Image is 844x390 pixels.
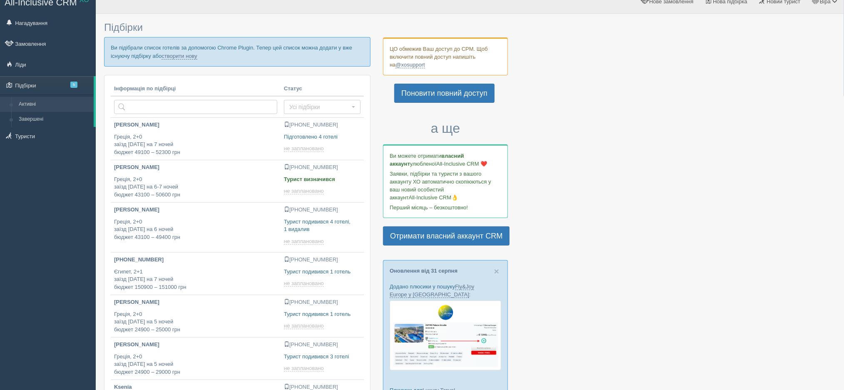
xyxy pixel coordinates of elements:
span: Підбірки [104,22,143,33]
a: не заплановано [284,280,326,287]
a: [PERSON_NAME] Греція, 2+0заїзд [DATE] на 5 ночейбюджет 24900 – 25000 грн [111,295,281,337]
a: не заплановано [284,238,326,245]
p: [PHONE_NUMBER] [284,341,361,349]
a: Оновлення від 31 серпня [390,268,458,274]
p: [PERSON_NAME] [114,341,277,349]
th: Інформація по підбірці [111,82,281,97]
p: Турист подивився 3 готелі [284,353,361,361]
p: Греція, 2+0 заїзд [DATE] на 5 ночей бюджет 24900 – 25000 грн [114,311,277,334]
button: Усі підбірки [284,100,361,114]
a: не заплановано [284,323,326,329]
p: Турист визначився [284,176,361,184]
p: [PHONE_NUMBER] [284,121,361,129]
p: Греція, 2+0 заїзд [DATE] на 6-7 ночей бюджет 43100 – 50600 грн [114,176,277,199]
img: fly-joy-de-proposal-crm-for-travel-agency.png [390,301,501,370]
p: [PERSON_NAME] [114,298,277,306]
p: Єгипет, 2+1 заїзд [DATE] на 7 ночей бюджет 150900 – 151000 грн [114,268,277,291]
th: Статус [281,82,364,97]
p: [PHONE_NUMBER] [284,206,361,214]
div: ЦО обмежив Ваш доступ до СРМ. Щоб включити повний доступ напишіть на [383,37,508,75]
a: [PERSON_NAME] Греція, 2+0заїзд [DATE] на 5 ночейбюджет 24900 – 29000 грн [111,338,281,380]
a: не заплановано [284,188,326,194]
p: [PHONE_NUMBER] [114,256,277,264]
p: Ви можете отримати улюбленої [390,152,501,168]
a: Активні [15,97,94,112]
a: створити нову [162,53,197,60]
input: Пошук за країною або туристом [114,100,277,114]
a: [PERSON_NAME] Греція, 2+0заїзд [DATE] на 7 ночейбюджет 49100 – 52300 грн [111,118,281,160]
span: All-Inclusive CRM ❤️ [436,161,487,167]
h3: а ще [383,121,508,136]
p: Заявки, підбірки та туристи з вашого аккаунту ХО автоматично скопіюються у ваш новий особистий ак... [390,170,501,201]
span: не заплановано [284,280,324,287]
p: Додано плюсики у пошуку : [390,283,501,298]
span: × [494,266,499,276]
a: [PERSON_NAME] Греція, 2+0заїзд [DATE] на 6 ночейбюджет 43100 – 49400 грн [111,203,281,252]
p: [PHONE_NUMBER] [284,256,361,264]
p: Греція, 2+0 заїзд [DATE] на 7 ночей бюджет 49100 – 52300 грн [114,133,277,156]
p: [PERSON_NAME] [114,121,277,129]
p: [PHONE_NUMBER] [284,164,361,171]
span: не заплановано [284,188,324,194]
a: [PHONE_NUMBER] Єгипет, 2+1заїзд [DATE] на 7 ночейбюджет 150900 – 151000 грн [111,253,281,295]
span: не заплановано [284,145,324,152]
p: [PERSON_NAME] [114,164,277,171]
a: @xosupport [396,62,425,68]
p: [PHONE_NUMBER] [284,298,361,306]
span: не заплановано [284,323,324,329]
p: Греція, 2+0 заїзд [DATE] на 6 ночей бюджет 43100 – 49400 грн [114,218,277,241]
p: [PERSON_NAME] [114,206,277,214]
a: не заплановано [284,365,326,372]
span: не заплановано [284,365,324,372]
p: Турист подивився 1 готель [284,311,361,318]
p: Ви підібрали список готелів за допомогою Chrome Plugin. Тепер цей список можна додати у вже існую... [104,37,371,66]
p: Греція, 2+0 заїзд [DATE] на 5 ночей бюджет 24900 – 29000 грн [114,353,277,376]
span: All-Inclusive CRM👌 [409,194,458,201]
a: Поновити повний доступ [394,84,495,103]
p: Турист подивився 1 готель [284,268,361,276]
span: не заплановано [284,238,324,245]
p: Підготовлено 4 готелі [284,133,361,141]
a: Отримати власний аккаунт CRM [383,226,510,246]
p: Турист подивився 4 готелі, 1 видалив [284,218,361,234]
p: Перший місяць – безкоштовно! [390,204,501,211]
a: Fly&Joy Europe у [GEOGRAPHIC_DATA] [390,283,474,298]
a: [PERSON_NAME] Греція, 2+0заїзд [DATE] на 6-7 ночейбюджет 43100 – 50600 грн [111,160,281,202]
button: Close [494,267,499,276]
span: Усі підбірки [289,103,350,111]
span: 5 [70,82,77,88]
a: не заплановано [284,145,326,152]
a: Завершені [15,112,94,127]
b: власний аккаунт [390,153,464,167]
